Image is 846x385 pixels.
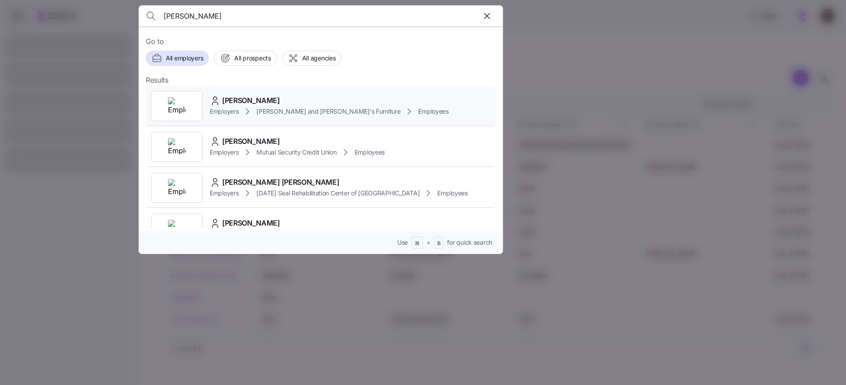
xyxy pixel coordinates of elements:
[222,177,339,188] span: [PERSON_NAME] [PERSON_NAME]
[210,189,239,198] span: Employers
[437,240,441,247] span: B
[437,189,467,198] span: Employees
[427,238,431,247] span: +
[447,238,492,247] span: for quick search
[146,36,496,47] span: Go to
[234,54,271,63] span: All prospects
[397,238,408,247] span: Use
[168,138,186,156] img: Employer logo
[302,54,336,63] span: All agencies
[282,51,342,66] button: All agencies
[256,189,419,198] span: [DATE] Seal Rehabilitation Center of [GEOGRAPHIC_DATA]
[168,97,186,115] img: Employer logo
[415,240,420,247] span: ⌘
[222,95,280,106] span: [PERSON_NAME]
[256,148,336,157] span: Mutual Security Credit Union
[210,148,239,157] span: Employers
[146,51,209,66] button: All employers
[222,218,280,229] span: [PERSON_NAME]
[146,75,168,86] span: Results
[222,136,280,147] span: [PERSON_NAME]
[256,107,400,116] span: [PERSON_NAME] and [PERSON_NAME]'s Furniture
[210,107,239,116] span: Employers
[418,107,448,116] span: Employees
[168,179,186,197] img: Employer logo
[214,51,276,66] button: All prospects
[355,148,385,157] span: Employees
[166,54,203,63] span: All employers
[168,220,186,238] img: Employer logo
